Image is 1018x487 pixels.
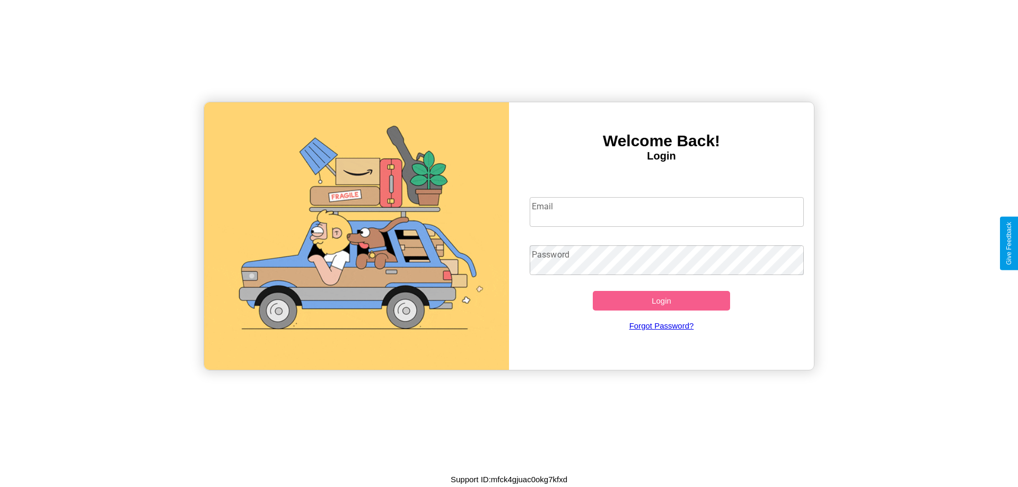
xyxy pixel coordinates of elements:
[509,150,814,162] h4: Login
[509,132,814,150] h3: Welcome Back!
[204,102,509,370] img: gif
[593,291,730,311] button: Login
[451,472,567,486] p: Support ID: mfck4gjuac0okg7kfxd
[524,311,799,341] a: Forgot Password?
[1005,222,1013,265] div: Give Feedback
